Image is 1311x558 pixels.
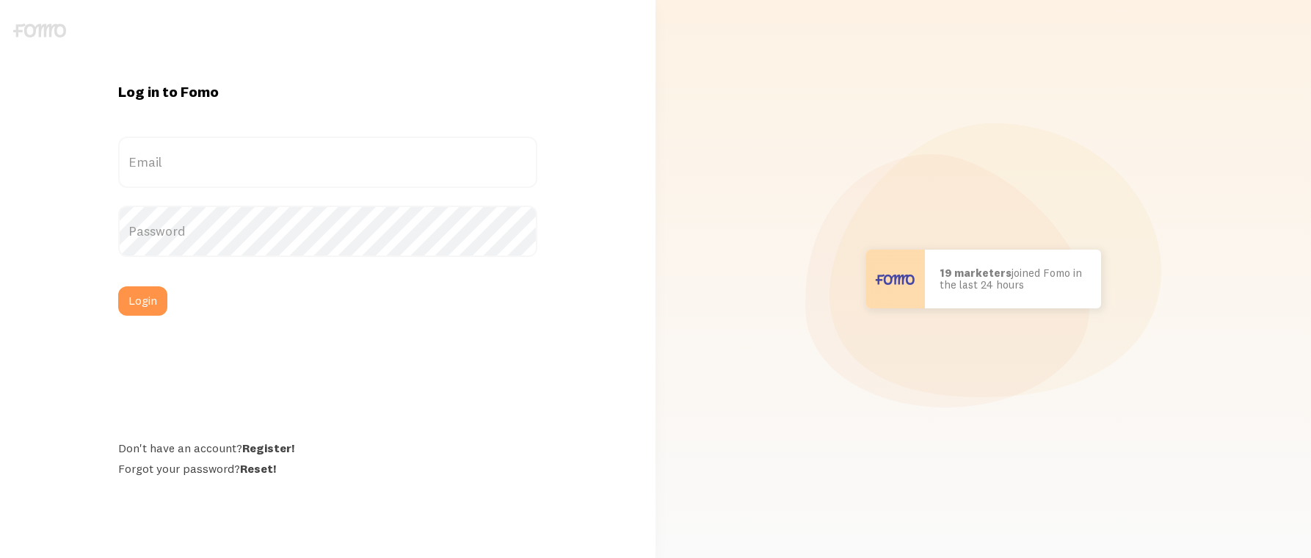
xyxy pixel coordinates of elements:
[866,250,925,308] img: User avatar
[240,461,276,476] a: Reset!
[118,206,537,257] label: Password
[940,267,1086,291] p: joined Fomo in the last 24 hours
[118,461,537,476] div: Forgot your password?
[13,23,66,37] img: fomo-logo-gray-b99e0e8ada9f9040e2984d0d95b3b12da0074ffd48d1e5cb62ac37fc77b0b268.svg
[940,266,1012,280] b: 19 marketers
[118,441,537,455] div: Don't have an account?
[118,82,537,101] h1: Log in to Fomo
[118,286,167,316] button: Login
[242,441,294,455] a: Register!
[118,137,537,188] label: Email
